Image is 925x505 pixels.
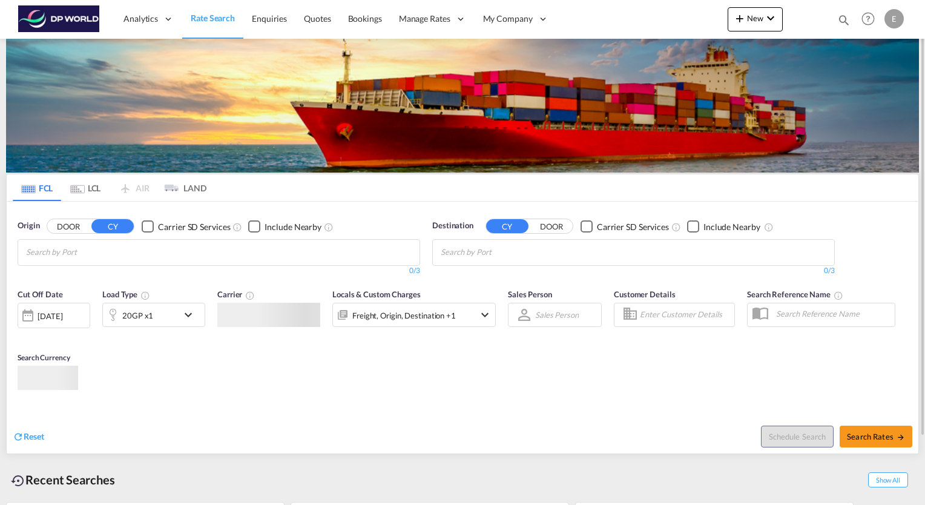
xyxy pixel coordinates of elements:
md-icon: icon-plus 400-fg [732,11,747,25]
div: 0/3 [18,266,420,276]
span: Destination [432,220,473,232]
md-icon: icon-information-outline [140,291,150,300]
span: Search Currency [18,353,70,362]
md-icon: Unchecked: Search for CY (Container Yard) services for all selected carriers.Checked : Search for... [232,222,242,232]
div: Help [858,8,884,30]
span: Analytics [123,13,158,25]
md-icon: icon-backup-restore [11,474,25,488]
md-chips-wrap: Chips container with autocompletion. Enter the text area, type text to search, and then use the u... [24,240,146,262]
span: Origin [18,220,39,232]
div: Carrier SD Services [158,221,230,233]
div: Include Nearby [703,221,760,233]
span: My Company [483,13,533,25]
div: 20GP x1 [122,307,153,324]
md-checkbox: Checkbox No Ink [581,220,669,233]
span: Carrier [217,289,255,299]
span: Cut Off Date [18,289,63,299]
input: Search Reference Name [770,305,895,323]
md-checkbox: Checkbox No Ink [687,220,760,233]
div: E [884,9,904,28]
input: Chips input. [26,243,141,262]
div: Include Nearby [265,221,321,233]
md-icon: Unchecked: Ignores neighbouring ports when fetching rates.Checked : Includes neighbouring ports w... [324,222,334,232]
div: Carrier SD Services [597,221,669,233]
span: Customer Details [614,289,675,299]
md-icon: Your search will be saved by the below given name [834,291,843,300]
div: OriginDOOR CY Checkbox No InkUnchecked: Search for CY (Container Yard) services for all selected ... [7,202,918,453]
div: Freight Origin Destination Factory Stuffingicon-chevron-down [332,303,496,327]
button: Note: By default Schedule search will only considerorigin ports, destination ports and cut off da... [761,426,834,447]
button: icon-plus 400-fgNewicon-chevron-down [728,7,783,31]
span: Manage Rates [399,13,450,25]
span: Locals & Custom Charges [332,289,421,299]
button: CY [91,219,134,233]
md-chips-wrap: Chips container with autocompletion. Enter the text area, type text to search, and then use the u... [439,240,561,262]
input: Enter Customer Details [640,306,731,324]
md-icon: Unchecked: Ignores neighbouring ports when fetching rates.Checked : Includes neighbouring ports w... [764,222,774,232]
md-icon: The selected Trucker/Carrierwill be displayed in the rate results If the rates are from another f... [245,291,255,300]
span: Enquiries [252,13,287,24]
span: Search Rates [847,432,905,441]
md-icon: icon-chevron-down [181,308,202,322]
span: Sales Person [508,289,552,299]
button: DOOR [530,220,573,234]
span: Load Type [102,289,150,299]
md-checkbox: Checkbox No Ink [248,220,321,233]
div: icon-refreshReset [13,431,44,444]
span: Quotes [304,13,331,24]
md-select: Sales Person [534,306,580,323]
div: 0/3 [432,266,835,276]
md-tab-item: FCL [13,174,61,201]
span: Search Reference Name [747,289,843,299]
md-datepicker: Select [18,326,27,343]
div: [DATE] [38,311,62,322]
md-icon: Unchecked: Search for CY (Container Yard) services for all selected carriers.Checked : Search for... [671,222,681,232]
div: Recent Searches [6,466,120,493]
md-icon: icon-arrow-right [897,433,905,441]
span: Bookings [348,13,382,24]
div: icon-magnify [837,13,851,31]
button: DOOR [47,220,90,234]
md-tab-item: LCL [61,174,110,201]
span: Help [858,8,878,29]
span: New [732,13,778,23]
md-pagination-wrapper: Use the left and right arrow keys to navigate between tabs [13,174,206,201]
span: Rate Search [191,13,235,23]
md-icon: icon-magnify [837,13,851,27]
span: Reset [24,431,44,441]
span: Show All [868,472,908,487]
md-icon: icon-refresh [13,431,24,442]
input: Chips input. [441,243,556,262]
img: c08ca190194411f088ed0f3ba295208c.png [18,5,100,33]
md-tab-item: LAND [158,174,206,201]
div: [DATE] [18,303,90,328]
md-checkbox: Checkbox No Ink [142,220,230,233]
button: Search Ratesicon-arrow-right [840,426,912,447]
div: 20GP x1icon-chevron-down [102,303,205,327]
md-icon: icon-chevron-down [478,308,492,322]
button: CY [486,219,528,233]
div: Freight Origin Destination Factory Stuffing [352,307,456,324]
img: LCL+%26+FCL+BACKGROUND.png [6,39,919,173]
md-icon: icon-chevron-down [763,11,778,25]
